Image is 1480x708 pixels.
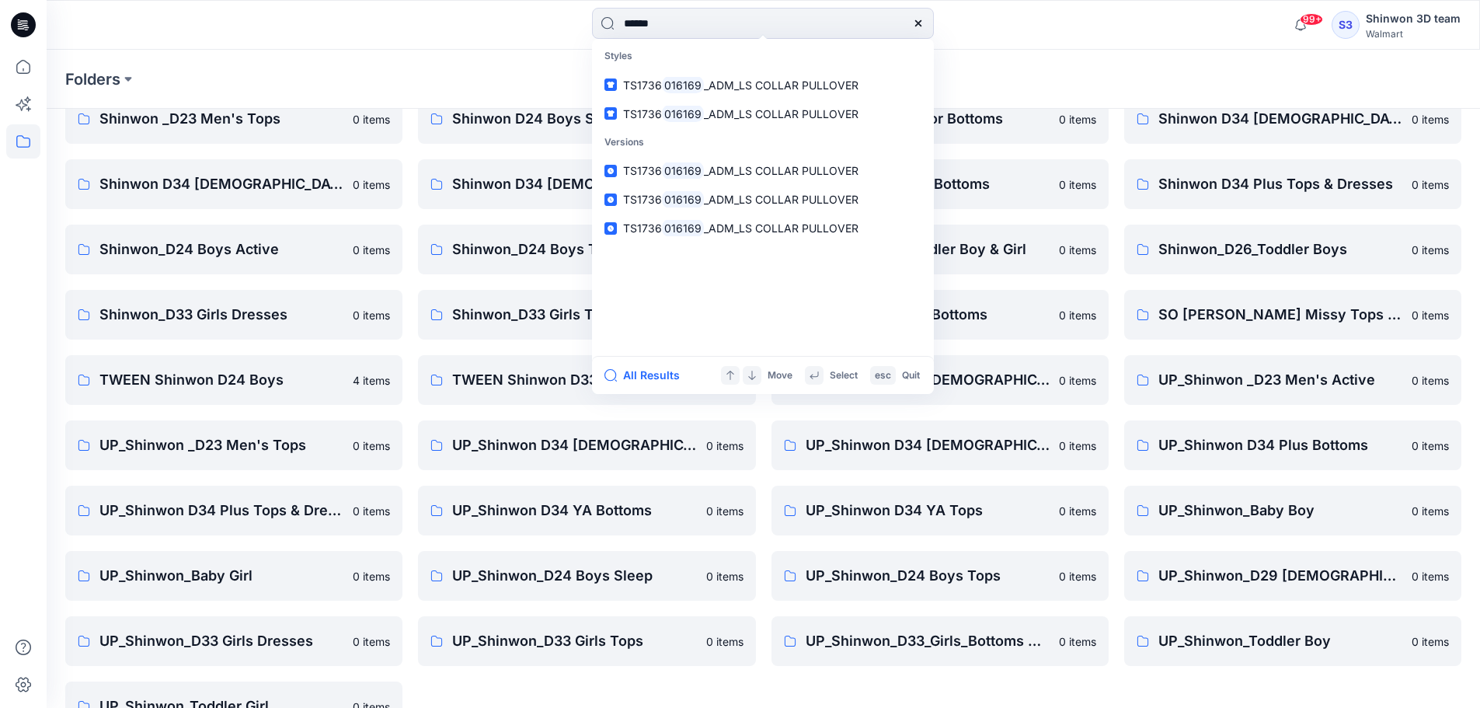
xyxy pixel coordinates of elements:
a: Shinwon_D33_Girl Bottoms0 items [771,290,1109,340]
p: TWEEN Shinwon D33 Girls [452,369,704,391]
a: UP_Shinwon _D23 Men's Active0 items [1124,355,1461,405]
p: 0 items [1059,111,1096,127]
span: TS1736 [623,164,662,177]
span: 99+ [1300,13,1323,26]
a: UP_Shinwon_Baby Girl0 items [65,551,402,601]
span: _ADM_LS COLLAR PULLOVER [704,78,858,92]
p: UP_Shinwon D34 Plus Bottoms [1158,434,1402,456]
a: Shinwon D34 Plus Bottoms0 items [771,159,1109,209]
p: Shinwon D34 [DEMOGRAPHIC_DATA] Bottoms [99,173,343,195]
p: 0 items [1059,568,1096,584]
a: Shinwon_D24 Boys Tops0 items [418,225,755,274]
a: UP_Shinwon D34 [DEMOGRAPHIC_DATA] Knit Tops0 items [771,355,1109,405]
a: UP_Shinwon D34 [DEMOGRAPHIC_DATA] Bottoms0 items [418,420,755,470]
a: UP_Shinwon_Toddler Boy0 items [1124,616,1461,666]
p: 0 items [1412,568,1449,584]
a: UP_Shinwon D34 Plus Tops & Dresses0 items [65,486,402,535]
a: Shinwon_D24 Boys Active0 items [65,225,402,274]
span: _ADM_LS COLLAR PULLOVER [704,164,858,177]
p: Shinwon_D26_Toddler Boys [1158,239,1402,260]
a: TWEEN Shinwon D24 Boys4 items [65,355,402,405]
p: Shinwon D34 Plus Tops & Dresses [1158,173,1402,195]
p: 0 items [1059,372,1096,389]
p: UP_Shinwon_D33 Girls Tops [452,630,696,652]
span: _ADM_LS COLLAR PULLOVER [704,193,858,206]
p: 0 items [1059,633,1096,650]
p: 0 items [1412,372,1449,389]
mark: 016169 [662,219,704,237]
p: Shinwon D34 [DEMOGRAPHIC_DATA] Active [1158,108,1402,130]
p: UP_Shinwon _D23 Men's Tops [99,434,343,456]
mark: 016169 [662,190,704,208]
p: 0 items [353,568,390,584]
span: _ADM_LS COLLAR PULLOVER [704,221,858,235]
p: 0 items [1059,242,1096,258]
p: 0 items [706,568,743,584]
p: Shinwon _D23 Men's Tops [99,108,343,130]
p: 0 items [353,242,390,258]
p: 0 items [1059,438,1096,454]
p: Styles [595,42,931,71]
div: S3 [1332,11,1360,39]
span: TS1736 [623,221,662,235]
p: SO [PERSON_NAME] Missy Tops Bottom Dress [1158,304,1402,326]
span: _ADM_LS COLLAR PULLOVER [704,107,858,120]
a: Shinwon D34 [DEMOGRAPHIC_DATA] Active0 items [1124,94,1461,144]
p: Shinwon_D33 Girls Dresses [99,304,343,326]
a: TS1736016169_ADM_LS COLLAR PULLOVER [595,99,931,128]
p: 0 items [1412,503,1449,519]
p: 0 items [353,503,390,519]
p: UP_Shinwon D34 YA Bottoms [452,500,696,521]
div: Shinwon 3D team [1366,9,1461,28]
span: TS1736 [623,78,662,92]
p: Shinwon D34 [DEMOGRAPHIC_DATA] Dresses [452,173,696,195]
p: UP_Shinwon D34 [DEMOGRAPHIC_DATA] Bottoms [452,434,696,456]
p: 0 items [706,438,743,454]
p: 0 items [353,111,390,127]
a: TS1736016169_ADM_LS COLLAR PULLOVER [595,214,931,242]
p: 0 items [1412,307,1449,323]
a: UP_Shinwon_D33 Girls Dresses0 items [65,616,402,666]
a: UP_Shinwon_D24 Boys Tops0 items [771,551,1109,601]
p: UP_Shinwon_D29 [DEMOGRAPHIC_DATA] Sleep [1158,565,1402,587]
p: Versions [595,128,931,157]
p: 0 items [1412,438,1449,454]
a: SO [PERSON_NAME] Missy Tops Bottom Dress0 items [1124,290,1461,340]
a: Shinwon D34 Junior Bottoms0 items [771,94,1109,144]
a: Shinwon_D33 Girls Dresses0 items [65,290,402,340]
p: Move [768,368,792,384]
a: UP_Shinwon_D33 Girls Tops0 items [418,616,755,666]
p: UP_Shinwon_Baby Boy [1158,500,1402,521]
a: TS1736016169_ADM_LS COLLAR PULLOVER [595,71,931,99]
mark: 016169 [662,162,704,180]
span: TS1736 [623,193,662,206]
p: 0 items [706,503,743,519]
p: UP_Shinwon_D33_Girls_Bottoms & Active [806,630,1050,652]
a: TS1736016169_ADM_LS COLLAR PULLOVER [595,156,931,185]
p: 0 items [1412,176,1449,193]
p: UP_Shinwon D34 [DEMOGRAPHIC_DATA] Dresses [806,434,1050,456]
p: 0 items [1412,111,1449,127]
p: UP_Shinwon_Baby Girl [99,565,343,587]
a: UP_Shinwon_D24 Boys Sleep0 items [418,551,755,601]
button: All Results [604,366,690,385]
a: UP_Shinwon_Baby Boy0 items [1124,486,1461,535]
p: UP_Shinwon D34 Plus Tops & Dresses [99,500,343,521]
p: UP_Shinwon_D33 Girls Dresses [99,630,343,652]
div: Walmart [1366,28,1461,40]
a: UP_Shinwon_D33_Girls_Bottoms & Active0 items [771,616,1109,666]
a: Shinwon_D33 Girls Tops0 items [418,290,755,340]
p: UP_Shinwon_D24 Boys Sleep [452,565,696,587]
p: 0 items [1059,503,1096,519]
p: UP_Shinwon D34 YA Tops [806,500,1050,521]
a: Shinwon_D26_Toddler Boys0 items [1124,225,1461,274]
p: 0 items [706,633,743,650]
a: UP_Shinwon D34 Plus Bottoms0 items [1124,420,1461,470]
a: Shinwon D34 [DEMOGRAPHIC_DATA] Bottoms0 items [65,159,402,209]
p: Folders [65,68,120,90]
a: UP_Shinwon_D29 [DEMOGRAPHIC_DATA] Sleep0 items [1124,551,1461,601]
p: 0 items [1059,307,1096,323]
a: TS1736016169_ADM_LS COLLAR PULLOVER [595,185,931,214]
p: Shinwon_D24 Boys Active [99,239,343,260]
